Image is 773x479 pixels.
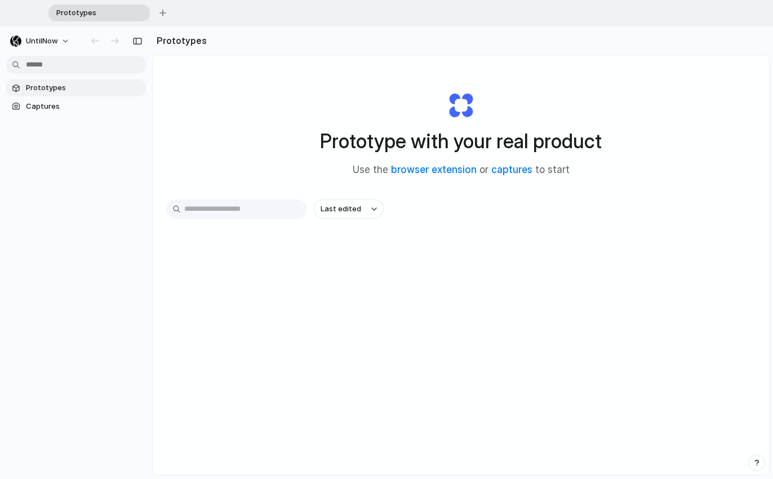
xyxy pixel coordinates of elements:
span: Prototypes [52,7,132,19]
div: Prototypes [48,5,150,21]
button: UntilNow [6,32,75,50]
h1: Prototype with your real product [320,126,602,156]
span: Captures [26,101,142,112]
h2: Prototypes [152,34,207,47]
span: Use the or to start [353,163,570,178]
span: Prototypes [26,82,142,94]
span: UntilNow [26,36,58,47]
button: Last edited [314,199,384,219]
a: Prototypes [6,79,146,96]
a: browser extension [391,164,477,175]
a: captures [491,164,532,175]
a: Captures [6,98,146,115]
span: Last edited [321,203,361,215]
